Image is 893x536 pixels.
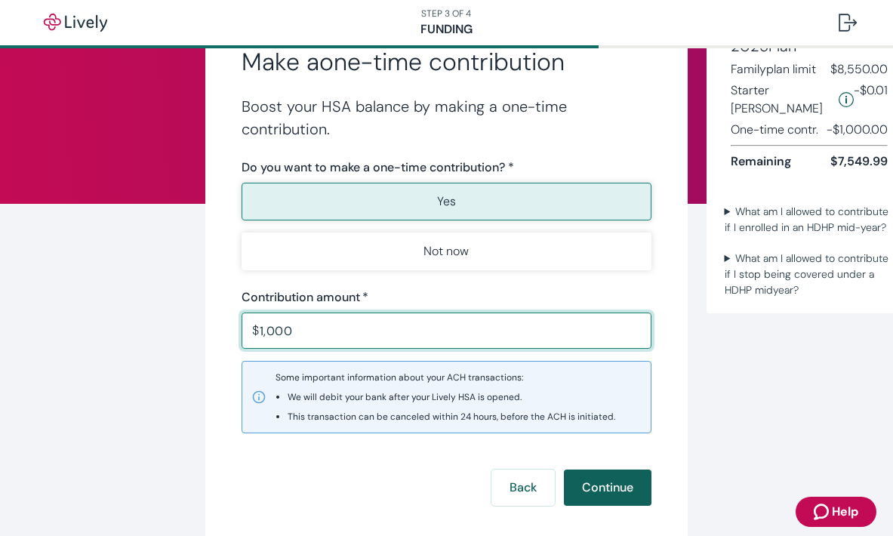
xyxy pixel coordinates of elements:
svg: Starter penny details [839,92,854,107]
span: -$0.01 [854,82,888,118]
input: $0.00 [260,316,652,346]
button: Zendesk support iconHelp [796,497,876,527]
label: Contribution amount [242,288,368,307]
p: Not now [423,242,469,260]
button: Log out [827,5,869,41]
span: One-time contr. [731,121,818,139]
span: Help [832,503,858,521]
p: $ [252,322,259,340]
svg: Zendesk support icon [814,503,832,521]
span: Family plan limit [731,60,816,79]
button: Continue [564,470,651,506]
span: $7,549.99 [830,152,888,171]
h2: Make a one-time contribution [242,47,652,77]
span: $8,550.00 [830,60,888,79]
span: Starter [PERSON_NAME] [731,82,833,118]
button: Lively will contribute $0.01 to establish your account [839,82,854,118]
span: Remaining [731,152,791,171]
button: Back [491,470,555,506]
p: Yes [437,193,456,211]
span: - $1,000.00 [827,121,888,139]
li: This transaction can be canceled within 24 hours, before the ACH is initiated. [288,410,615,424]
button: Yes [242,183,652,220]
img: Lively [33,14,118,32]
li: We will debit your bank after your Lively HSA is opened. [288,390,615,404]
button: Not now [242,233,652,270]
label: Do you want to make a one-time contribution? * [242,159,514,177]
span: Some important information about your ACH transactions: [276,371,615,424]
h4: Boost your HSA balance by making a one-time contribution. [242,95,652,140]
